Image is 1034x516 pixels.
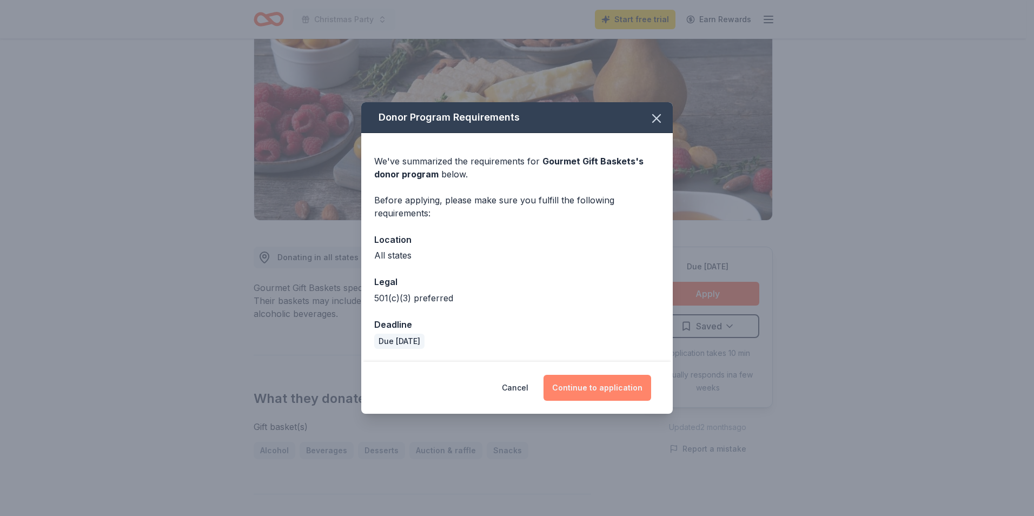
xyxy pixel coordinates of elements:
div: We've summarized the requirements for below. [374,155,660,181]
div: Before applying, please make sure you fulfill the following requirements: [374,194,660,220]
div: Deadline [374,317,660,332]
button: Cancel [502,375,528,401]
div: Due [DATE] [374,334,425,349]
div: Donor Program Requirements [361,102,673,133]
div: Legal [374,275,660,289]
div: Location [374,233,660,247]
div: All states [374,249,660,262]
div: 501(c)(3) preferred [374,292,660,305]
button: Continue to application [543,375,651,401]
